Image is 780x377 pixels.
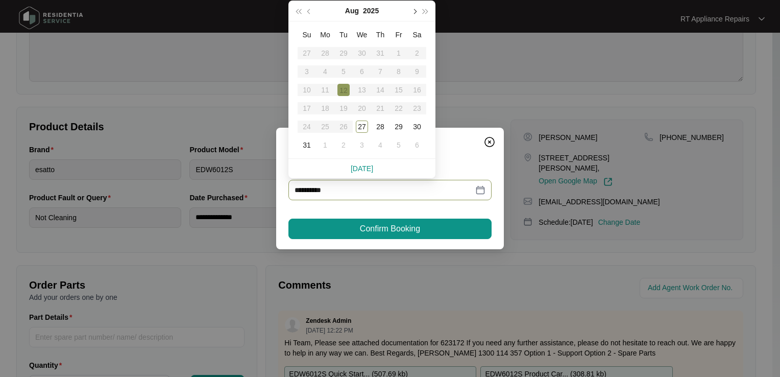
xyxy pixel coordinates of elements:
th: Su [298,26,316,44]
button: Aug [345,1,359,21]
td: 2025-09-02 [334,136,353,154]
button: Close [481,134,498,150]
div: 6 [411,139,423,151]
td: 2025-08-30 [408,117,426,136]
td: 2025-09-03 [353,136,371,154]
th: Fr [389,26,408,44]
div: 28 [374,121,386,133]
img: closeCircle [483,136,496,148]
td: 2025-09-06 [408,136,426,154]
th: Tu [334,26,353,44]
div: 30 [411,121,423,133]
div: 31 [301,139,313,151]
td: 2025-08-27 [353,117,371,136]
span: Confirm Booking [360,223,420,235]
div: 4 [374,139,386,151]
div: 1 [319,139,331,151]
td: 2025-09-05 [389,136,408,154]
div: 29 [393,121,405,133]
td: 2025-08-29 [389,117,408,136]
div: 2 [337,139,350,151]
input: Date [295,184,473,196]
th: Mo [316,26,334,44]
button: Confirm Booking [288,219,492,239]
div: 3 [356,139,368,151]
td: 2025-08-31 [298,136,316,154]
td: 2025-09-01 [316,136,334,154]
a: [DATE] [351,164,373,173]
th: Th [371,26,389,44]
button: 2025 [363,1,379,21]
th: We [353,26,371,44]
th: Sa [408,26,426,44]
td: 2025-09-04 [371,136,389,154]
td: 2025-08-28 [371,117,389,136]
div: 5 [393,139,405,151]
div: 27 [356,121,368,133]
